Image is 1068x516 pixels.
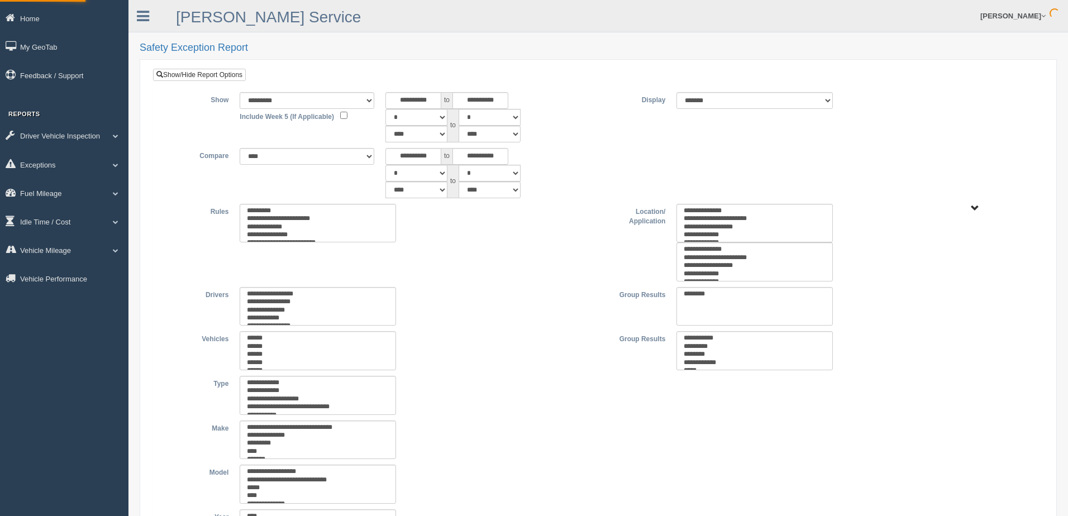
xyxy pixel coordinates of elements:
[140,42,1057,54] h2: Safety Exception Report
[441,148,452,165] span: to
[161,331,234,345] label: Vehicles
[441,92,452,109] span: to
[161,421,234,434] label: Make
[447,109,459,142] span: to
[161,204,234,217] label: Rules
[240,109,334,122] label: Include Week 5 (If Applicable)
[447,165,459,198] span: to
[153,69,246,81] a: Show/Hide Report Options
[161,148,234,161] label: Compare
[598,204,671,227] label: Location/ Application
[598,287,671,300] label: Group Results
[598,331,671,345] label: Group Results
[598,92,671,106] label: Display
[176,8,361,26] a: [PERSON_NAME] Service
[161,465,234,478] label: Model
[161,287,234,300] label: Drivers
[161,376,234,389] label: Type
[161,92,234,106] label: Show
